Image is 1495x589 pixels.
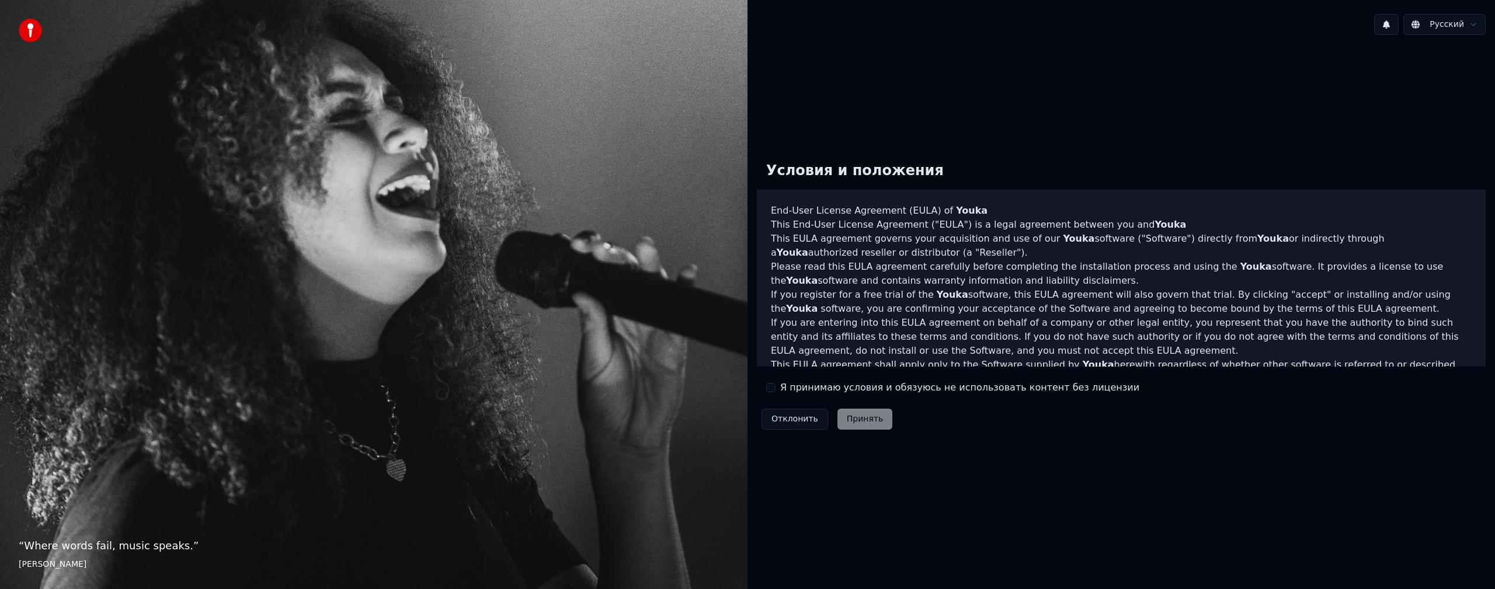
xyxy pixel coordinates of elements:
[780,381,1139,395] label: Я принимаю условия и обязуюсь не использовать контент без лицензии
[786,275,818,286] span: Youka
[771,358,1472,400] p: This EULA agreement shall apply only to the Software supplied by herewith regardless of whether o...
[777,247,808,258] span: Youka
[1257,233,1289,244] span: Youka
[1155,219,1186,230] span: Youka
[19,19,42,42] img: youka
[771,204,1472,218] h3: End-User License Agreement (EULA) of
[1240,261,1272,272] span: Youka
[786,303,818,314] span: Youka
[771,288,1472,316] p: If you register for a free trial of the software, this EULA agreement will also govern that trial...
[1083,359,1114,370] span: Youka
[1063,233,1094,244] span: Youka
[19,538,729,554] p: “ Where words fail, music speaks. ”
[771,316,1472,358] p: If you are entering into this EULA agreement on behalf of a company or other legal entity, you re...
[771,218,1472,232] p: This End-User License Agreement ("EULA") is a legal agreement between you and
[771,260,1472,288] p: Please read this EULA agreement carefully before completing the installation process and using th...
[937,289,968,300] span: Youka
[956,205,988,216] span: Youka
[771,232,1472,260] p: This EULA agreement governs your acquisition and use of our software ("Software") directly from o...
[19,559,729,570] footer: [PERSON_NAME]
[762,409,828,430] button: Отклонить
[757,152,953,190] div: Условия и положения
